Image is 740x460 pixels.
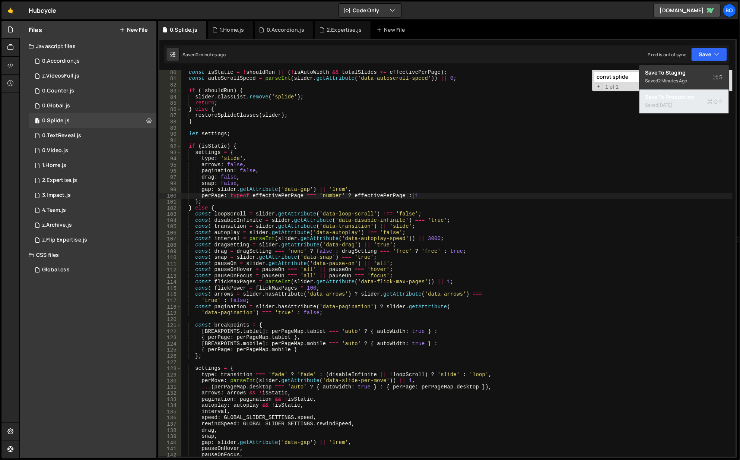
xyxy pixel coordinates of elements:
[159,76,181,82] div: 81
[595,83,603,90] span: Toggle Replace mode
[159,347,181,353] div: 125
[159,119,181,125] div: 88
[1,1,20,19] a: 🤙
[120,27,147,33] button: New File
[159,366,181,372] div: 128
[159,138,181,144] div: 91
[159,230,181,236] div: 106
[645,101,723,110] div: Saved
[639,65,729,89] button: Save to StagingS Saved2 minutes ago
[20,248,156,262] div: CSS files
[20,39,156,54] div: Javascript files
[645,69,723,76] div: Save to Staging
[159,261,181,267] div: 111
[42,147,68,154] div: 0.Video.js
[29,158,156,173] div: 15889/42417.js
[29,173,156,188] div: 15889/42773.js
[42,132,81,139] div: 0.TextReveal.js
[42,222,72,229] div: z.Archive.js
[159,70,181,76] div: 80
[29,69,156,84] div: 15889/44427.js
[159,341,181,347] div: 124
[42,267,70,273] div: Global.css
[29,113,156,128] div: 15889/43273.js
[159,107,181,113] div: 86
[159,279,181,286] div: 114
[159,304,181,311] div: 118
[159,329,181,335] div: 122
[159,310,181,316] div: 119
[182,51,226,58] div: Saved
[159,452,181,459] div: 142
[159,82,181,88] div: 82
[42,237,87,243] div: z.Flip Expertise.js
[159,168,181,174] div: 96
[654,4,721,17] a: [DOMAIN_NAME]
[159,181,181,187] div: 98
[42,207,66,214] div: 4.Team.js
[159,434,181,440] div: 139
[159,360,181,366] div: 127
[159,187,181,193] div: 99
[723,4,736,17] a: Bo
[29,54,156,69] div: 15889/43250.js
[159,144,181,150] div: 92
[159,236,181,242] div: 107
[196,51,226,58] div: 2 minutes ago
[159,211,181,218] div: 103
[29,84,156,98] div: 15889/42709.js
[159,316,181,323] div: 120
[159,446,181,452] div: 141
[42,73,79,79] div: z.VideosFull.js
[170,26,197,34] div: 0.Splide.js
[159,384,181,391] div: 131
[327,26,362,34] div: 2.Expertise.js
[29,203,156,218] div: 15889/43677.js
[159,440,181,446] div: 140
[29,6,56,15] div: Hubcycle
[603,84,622,90] span: 1 of 1
[691,48,727,61] button: Save
[159,397,181,403] div: 133
[42,177,77,184] div: 2.Expertise.js
[220,26,244,34] div: 1.Home.js
[159,156,181,162] div: 94
[159,242,181,249] div: 108
[159,199,181,205] div: 101
[159,100,181,107] div: 85
[159,403,181,409] div: 134
[159,88,181,94] div: 83
[648,51,687,58] div: Prod is out of sync
[639,89,729,114] button: Save to ProductionS Saved[DATE]
[159,205,181,212] div: 102
[159,113,181,119] div: 87
[159,292,181,298] div: 116
[159,174,181,181] div: 97
[159,193,181,199] div: 100
[159,162,181,168] div: 95
[42,117,70,124] div: 0.Splide.js
[29,218,156,233] div: 15889/42433.js
[42,58,80,64] div: 0.Accordion.js
[29,188,156,203] div: 15889/43502.js
[42,162,66,169] div: 1.Home.js
[645,93,723,101] div: Save to Production
[159,409,181,415] div: 135
[159,372,181,378] div: 129
[159,428,181,434] div: 138
[594,72,687,82] input: Search for
[377,26,408,34] div: New File
[159,249,181,255] div: 109
[159,335,181,341] div: 123
[267,26,304,34] div: 0.Accordion.js
[159,298,181,304] div: 117
[159,94,181,101] div: 84
[645,76,723,85] div: Saved
[29,98,156,113] div: 15889/42631.js
[339,4,401,17] button: Code Only
[159,131,181,138] div: 90
[29,26,42,34] h2: Files
[159,218,181,224] div: 104
[159,322,181,329] div: 121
